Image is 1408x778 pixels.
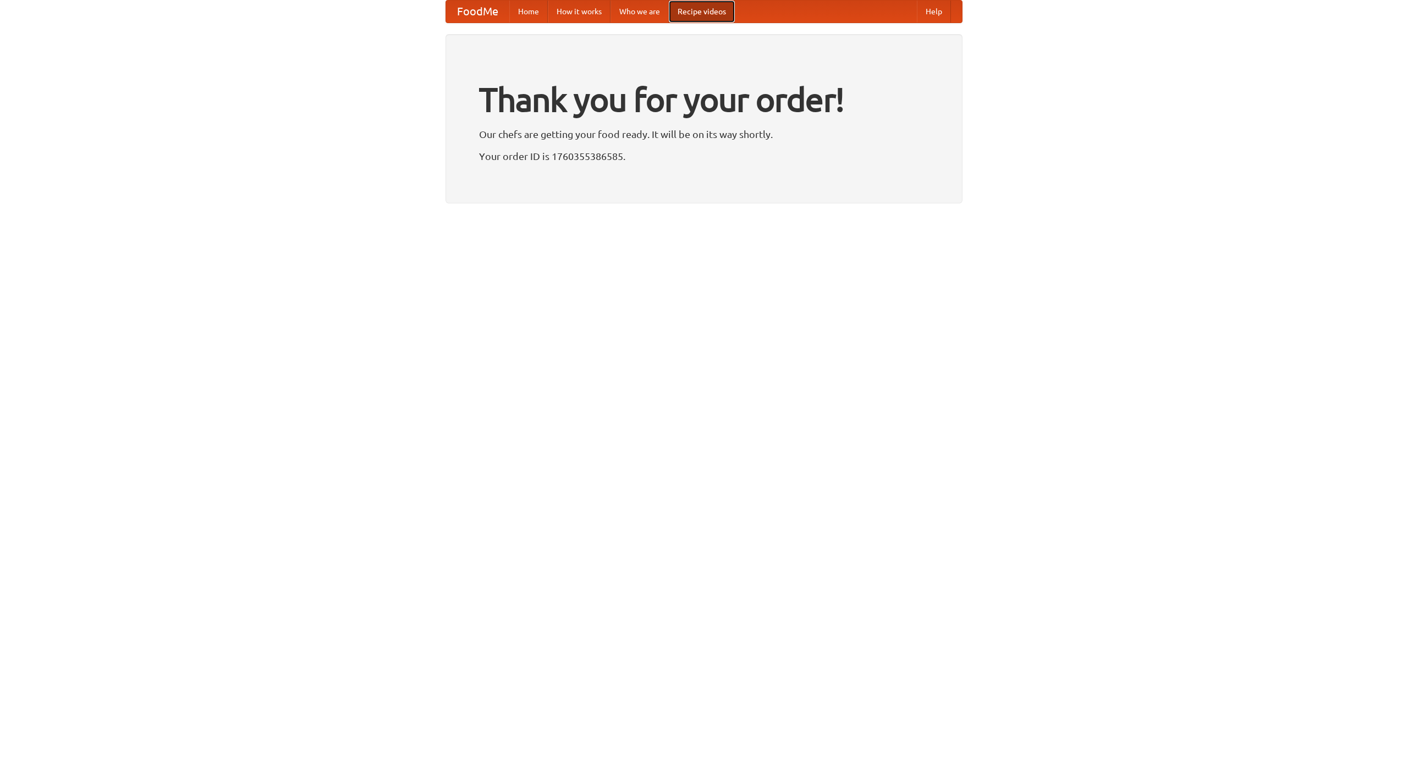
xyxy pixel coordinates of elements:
a: Who we are [610,1,669,23]
a: Home [509,1,548,23]
p: Your order ID is 1760355386585. [479,148,929,164]
p: Our chefs are getting your food ready. It will be on its way shortly. [479,126,929,142]
a: Help [917,1,951,23]
h1: Thank you for your order! [479,73,929,126]
a: How it works [548,1,610,23]
a: FoodMe [446,1,509,23]
a: Recipe videos [669,1,735,23]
